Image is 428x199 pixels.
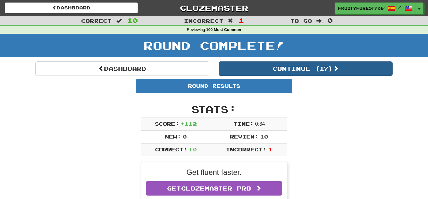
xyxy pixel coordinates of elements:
div: Round Results [136,79,292,93]
span: Incorrect: [226,146,267,152]
h2: Stats: [141,104,287,114]
span: FrostyForest7067 [338,5,384,11]
span: : [316,18,323,24]
span: 0 [183,134,187,139]
span: 0 [327,17,333,24]
a: GetClozemaster Pro [146,181,282,196]
span: Score: [155,121,179,127]
span: 1 [268,146,272,152]
span: 1 [239,17,244,24]
span: 10 [189,146,197,152]
span: : [116,18,123,24]
p: Get fluent faster. [146,167,282,178]
span: Incorrect [184,18,223,24]
a: Dashboard [35,61,209,76]
span: 0 : 34 [255,121,265,127]
span: Clozemaster Pro [181,185,251,192]
span: + 112 [180,121,197,127]
a: Clozemaster [147,3,280,13]
span: Correct: [155,146,187,152]
strong: 100 Most Common [206,28,241,32]
span: Time: [233,121,254,127]
span: Correct [81,18,112,24]
span: New: [165,134,181,139]
span: / [398,5,401,9]
span: : [228,18,235,24]
button: Continue (17) [219,61,393,76]
span: To go [290,18,312,24]
a: Dashboard [5,3,138,13]
a: FrostyForest7067 / [335,3,415,14]
h1: Round Complete! [2,39,426,52]
span: 10 [127,17,138,24]
span: Review: [230,134,258,139]
span: 10 [260,134,268,139]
